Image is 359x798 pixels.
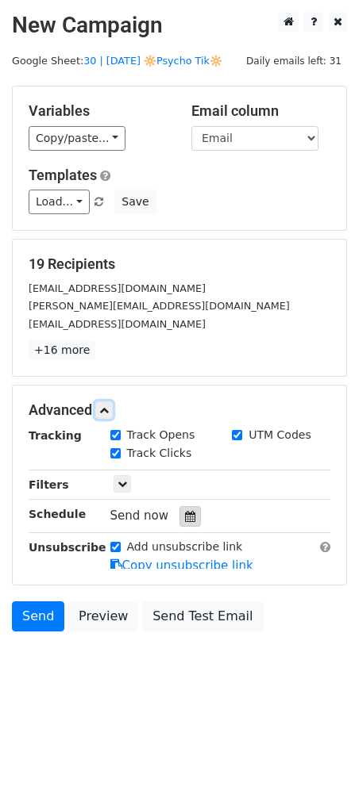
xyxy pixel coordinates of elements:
[29,541,106,554] strong: Unsubscribe
[29,429,82,442] strong: Tracking
[29,401,330,419] h5: Advanced
[29,126,125,151] a: Copy/paste...
[114,190,156,214] button: Save
[29,340,95,360] a: +16 more
[12,55,222,67] small: Google Sheet:
[191,102,330,120] h5: Email column
[142,601,263,631] a: Send Test Email
[127,445,192,462] label: Track Clicks
[29,508,86,520] strong: Schedule
[110,508,169,523] span: Send now
[29,300,290,312] small: [PERSON_NAME][EMAIL_ADDRESS][DOMAIN_NAME]
[241,52,347,70] span: Daily emails left: 31
[127,427,195,443] label: Track Opens
[29,255,330,273] h5: 19 Recipients
[83,55,222,67] a: 30 | [DATE] 🔆Psycho Tik🔆
[12,601,64,631] a: Send
[241,55,347,67] a: Daily emails left: 31
[29,478,69,491] strong: Filters
[68,601,138,631] a: Preview
[110,558,253,573] a: Copy unsubscribe link
[249,427,311,443] label: UTM Codes
[29,190,90,214] a: Load...
[12,12,347,39] h2: New Campaign
[280,722,359,798] iframe: Chat Widget
[29,318,206,330] small: [EMAIL_ADDRESS][DOMAIN_NAME]
[29,102,168,120] h5: Variables
[127,539,243,555] label: Add unsubscribe link
[29,282,206,294] small: [EMAIL_ADDRESS][DOMAIN_NAME]
[29,167,97,183] a: Templates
